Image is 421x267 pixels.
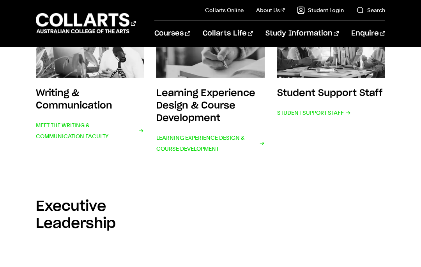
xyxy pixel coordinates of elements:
[36,89,112,110] h3: Writing & Communication
[156,89,255,123] h3: Learning Experience Design & Course Development
[277,21,385,154] a: Student Support Staff Student Support Staff
[36,12,135,34] div: Go to homepage
[356,6,385,14] a: Search
[36,198,172,232] h2: Executive Leadership
[154,21,190,46] a: Courses
[256,6,285,14] a: About Us
[277,107,351,118] span: Student Support Staff
[156,132,264,154] span: Learning Experience Design & Course Development
[36,120,144,142] span: Meet the Writing & Communication Faculty
[265,21,339,46] a: Study Information
[36,21,144,154] a: Writing & Communication Meet the Writing & Communication Faculty
[277,89,382,98] h3: Student Support Staff
[351,21,385,46] a: Enquire
[205,6,244,14] a: Collarts Online
[203,21,253,46] a: Collarts Life
[156,21,264,154] a: Learning Experience Design & Course Development Learning Experience Design & Course Development
[297,6,344,14] a: Student Login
